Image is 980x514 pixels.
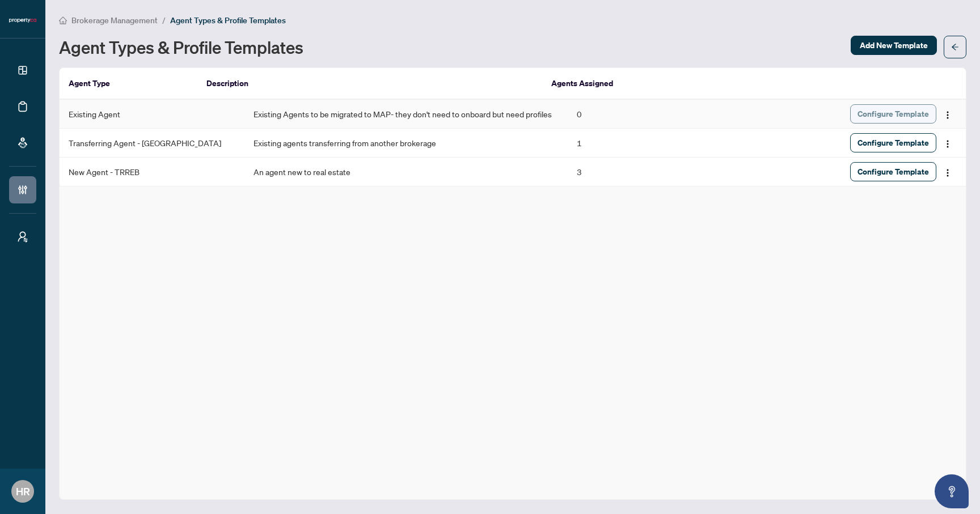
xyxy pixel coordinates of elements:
span: home [59,16,67,24]
button: Configure Template [850,133,936,152]
th: Description [197,68,542,100]
button: Logo [939,105,957,123]
td: Existing Agents to be migrated to MAP- they don't need to onboard but need profiles [244,100,567,129]
img: Logo [943,168,952,177]
h1: Agent Types & Profile Templates [59,38,303,56]
span: Configure Template [857,163,929,181]
td: Transferring Agent - [GEOGRAPHIC_DATA] [60,129,244,158]
td: Existing Agent [60,100,244,129]
td: 0 [568,100,729,129]
span: Add New Template [860,36,928,54]
th: Agents Assigned [542,68,715,100]
td: An agent new to real estate [244,158,567,186]
td: 3 [568,158,729,186]
img: Logo [943,111,952,120]
span: HR [16,483,30,499]
button: Open asap [935,474,969,508]
button: Logo [939,163,957,181]
button: Configure Template [850,162,936,181]
img: logo [9,17,36,24]
span: Configure Template [857,134,929,152]
td: New Agent - TRREB [60,158,244,186]
span: Agent Types & Profile Templates [170,15,286,26]
span: user-switch [17,231,28,243]
button: Add New Template [851,36,937,55]
button: Logo [939,134,957,152]
button: Configure Template [850,104,936,124]
li: / [162,14,166,27]
td: 1 [568,129,729,158]
span: arrow-left [951,43,959,51]
th: Agent Type [60,68,197,100]
td: Existing agents transferring from another brokerage [244,129,567,158]
span: Brokerage Management [71,15,158,26]
img: Logo [943,139,952,148]
span: Configure Template [857,105,929,123]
